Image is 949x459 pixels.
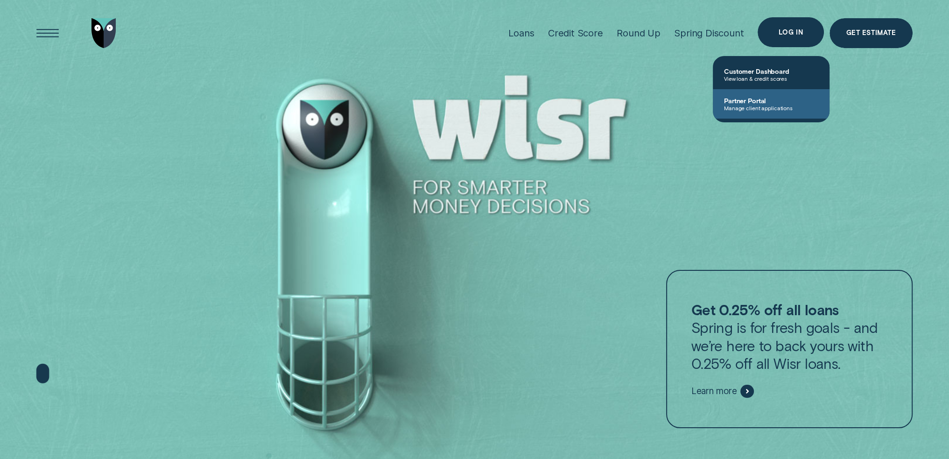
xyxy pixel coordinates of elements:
[691,301,888,373] p: Spring is for fresh goals - and we’re here to back yours with 0.25% off all Wisr loans.
[724,105,818,111] span: Manage client applications
[617,27,660,39] div: Round Up
[666,270,912,428] a: Get 0.25% off all loansSpring is for fresh goals - and we’re here to back yours with 0.25% off al...
[691,386,737,397] span: Learn more
[829,18,913,48] a: Get Estimate
[508,27,534,39] div: Loans
[33,18,63,48] button: Open Menu
[724,97,818,105] span: Partner Portal
[779,29,803,35] div: Log in
[713,89,829,119] a: Partner PortalManage client applications
[691,301,839,318] strong: Get 0.25% off all loans
[724,75,818,82] span: View loan & credit scores
[713,60,829,89] a: Customer DashboardView loan & credit scores
[724,67,818,75] span: Customer Dashboard
[91,18,116,48] img: Wisr
[758,17,824,47] button: Log in
[548,27,603,39] div: Credit Score
[674,27,744,39] div: Spring Discount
